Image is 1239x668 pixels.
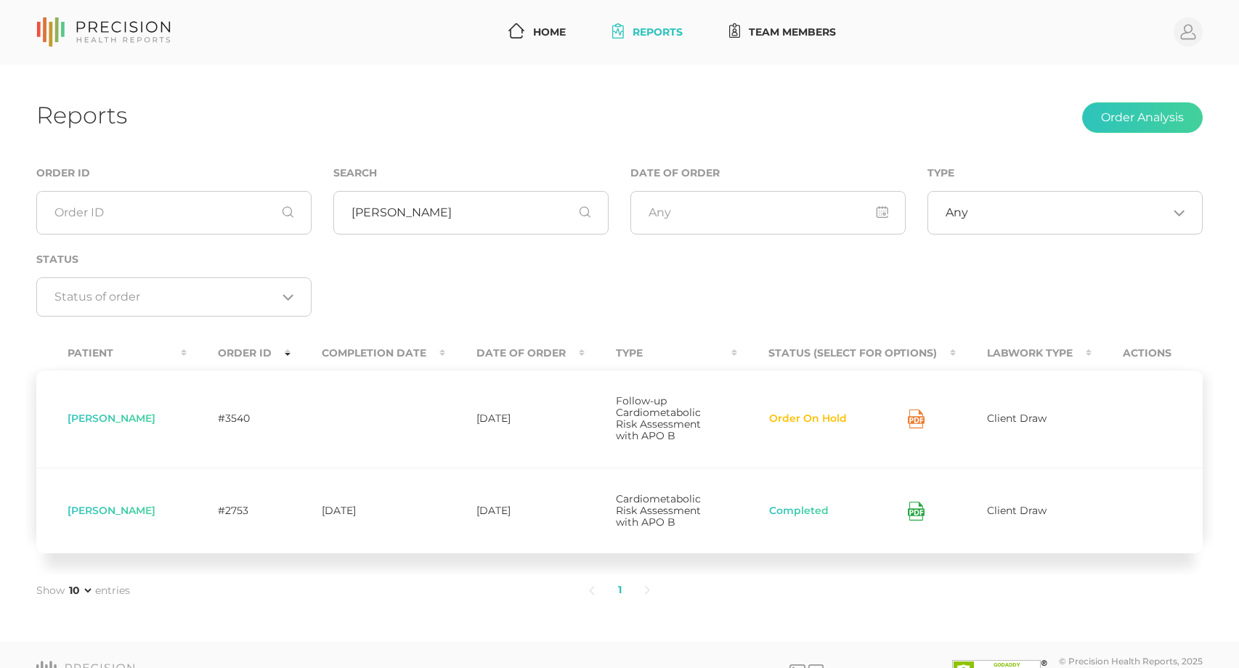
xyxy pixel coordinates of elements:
label: Date of Order [630,167,720,179]
td: [DATE] [445,468,585,554]
td: #2753 [187,468,291,554]
button: Completed [768,504,829,518]
h1: Reports [36,101,127,129]
input: First or Last Name [333,191,609,235]
span: Client Draw [987,412,1047,425]
div: © Precision Health Reports, 2025 [1059,656,1203,667]
th: Actions [1092,337,1203,370]
th: Date Of Order : activate to sort column ascending [445,337,585,370]
td: [DATE] [445,370,585,468]
input: Search for option [54,290,277,304]
a: Home [503,19,572,46]
span: Any [946,205,968,220]
button: Order Analysis [1082,102,1203,133]
select: Showentries [66,583,94,598]
label: Search [333,167,377,179]
th: Status (Select for Options) : activate to sort column ascending [737,337,956,370]
button: Order On Hold [768,412,848,426]
label: Status [36,253,78,266]
a: Team Members [723,19,842,46]
input: Search for option [968,205,1168,220]
span: Client Draw [987,504,1047,517]
th: Labwork Type : activate to sort column ascending [956,337,1092,370]
input: Order ID [36,191,312,235]
div: Search for option [927,191,1203,235]
td: [DATE] [291,468,445,554]
span: Follow-up Cardiometabolic Risk Assessment with APO B [616,394,701,442]
th: Order ID : activate to sort column ascending [187,337,291,370]
input: Any [630,191,906,235]
td: #3540 [187,370,291,468]
a: Reports [606,19,688,46]
label: Type [927,167,954,179]
th: Type : activate to sort column ascending [585,337,737,370]
label: Order ID [36,167,90,179]
span: [PERSON_NAME] [68,412,155,425]
th: Completion Date : activate to sort column ascending [291,337,445,370]
span: Cardiometabolic Risk Assessment with APO B [616,492,701,529]
span: [PERSON_NAME] [68,504,155,517]
div: Search for option [36,277,312,317]
th: Patient : activate to sort column ascending [36,337,187,370]
label: Show entries [36,583,130,598]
